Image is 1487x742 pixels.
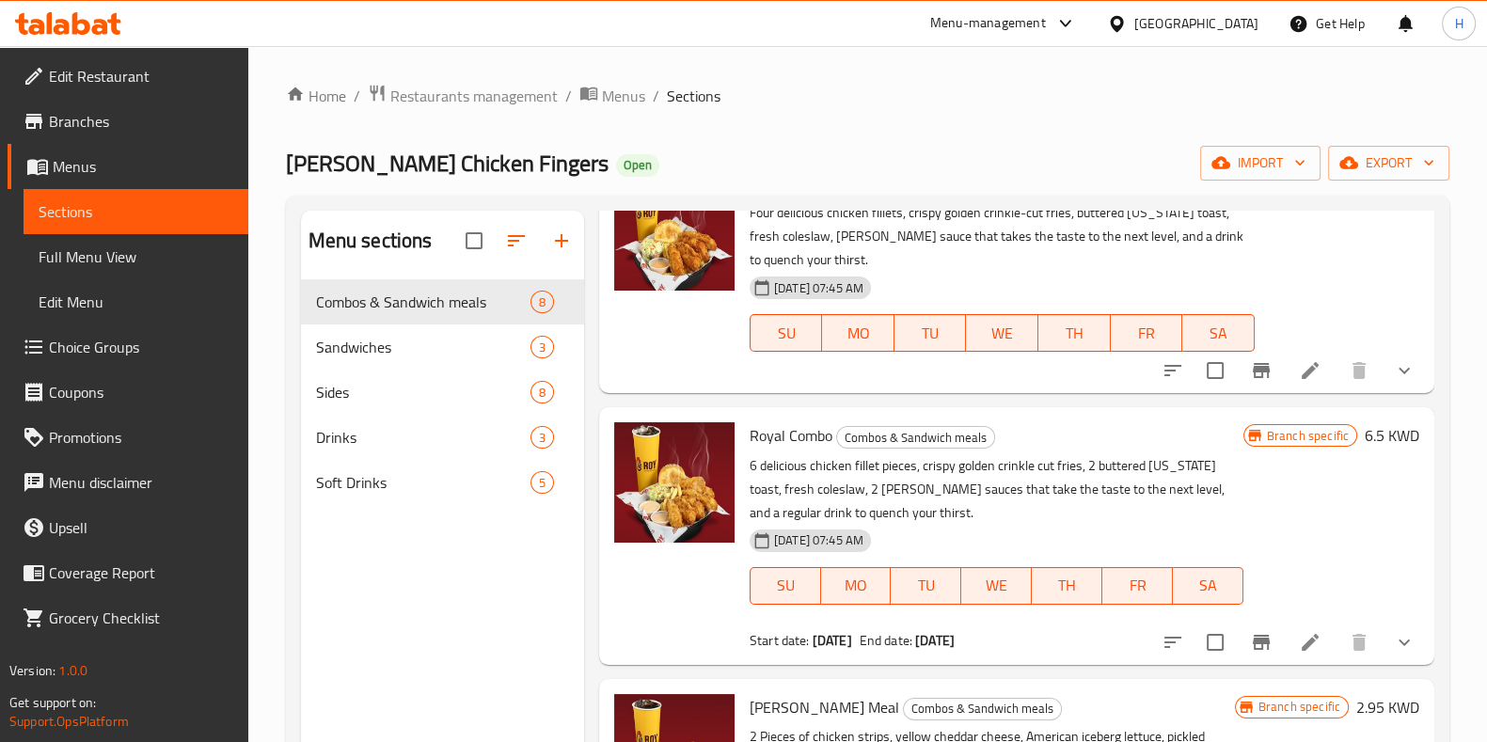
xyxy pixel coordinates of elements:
a: Home [286,85,346,107]
div: Combos & Sandwich meals8 [301,279,584,324]
span: Select to update [1195,351,1235,390]
b: [DATE] [915,628,955,653]
span: Edit Menu [39,291,233,313]
img: Roy Combo [614,170,735,291]
span: TH [1046,320,1103,347]
span: WE [973,320,1031,347]
li: / [565,85,572,107]
span: 1.0.0 [58,658,87,683]
span: export [1343,151,1434,175]
button: WE [966,314,1038,352]
span: Coupons [49,381,233,403]
button: Branch-specific-item [1239,348,1284,393]
span: 8 [531,293,553,311]
div: Menu-management [930,12,1046,35]
button: TU [894,314,967,352]
nav: Menu sections [301,272,584,513]
a: Edit menu item [1299,359,1321,382]
span: Combos & Sandwich meals [316,291,530,313]
span: MO [829,572,884,599]
button: SA [1173,567,1243,605]
span: Branch specific [1259,427,1356,445]
a: Coupons [8,370,248,415]
div: Combos & Sandwich meals [836,426,995,449]
svg: Show Choices [1393,631,1416,654]
span: Edit Restaurant [49,65,233,87]
button: TH [1032,567,1102,605]
h6: 6.5 KWD [1365,422,1419,449]
span: Full Menu View [39,245,233,268]
a: Branches [8,99,248,144]
span: End date: [860,628,912,653]
nav: breadcrumb [286,84,1449,108]
span: [DATE] 07:45 AM [767,279,871,297]
li: / [354,85,360,107]
span: Select all sections [454,221,494,260]
span: FR [1110,572,1165,599]
div: Sandwiches3 [301,324,584,370]
div: items [530,336,554,358]
span: Grocery Checklist [49,607,233,629]
span: 3 [531,339,553,356]
a: Sections [24,189,248,234]
button: sort-choices [1150,620,1195,665]
button: FR [1111,314,1183,352]
span: Restaurants management [390,85,558,107]
span: Drinks [316,426,530,449]
button: SA [1182,314,1255,352]
button: show more [1382,348,1427,393]
button: Add section [539,218,584,263]
span: Sides [316,381,530,403]
span: Combos & Sandwich meals [904,698,1061,719]
span: [DATE] 07:45 AM [767,531,871,549]
span: MO [830,320,887,347]
span: Sections [39,200,233,223]
a: Menus [8,144,248,189]
span: 8 [531,384,553,402]
span: import [1215,151,1305,175]
button: delete [1337,620,1382,665]
div: Sides8 [301,370,584,415]
a: Menus [579,84,645,108]
span: SU [758,572,814,599]
div: items [530,426,554,449]
span: SA [1180,572,1236,599]
span: Sandwiches [316,336,530,358]
button: MO [822,314,894,352]
div: [GEOGRAPHIC_DATA] [1134,13,1258,34]
span: [PERSON_NAME] Chicken Fingers [286,142,609,184]
span: SU [758,320,815,347]
span: Upsell [49,516,233,539]
span: Menus [602,85,645,107]
a: Edit Restaurant [8,54,248,99]
span: TH [1039,572,1095,599]
div: Combos & Sandwich meals [903,698,1062,720]
span: Royal Combo [750,421,832,450]
div: Soft Drinks [316,471,530,494]
p: 6 delicious chicken fillet pieces, crispy golden crinkle cut fries, 2 buttered [US_STATE] toast, ... [750,454,1243,525]
button: import [1200,146,1321,181]
span: Branch specific [1251,698,1348,716]
span: SA [1190,320,1247,347]
a: Full Menu View [24,234,248,279]
button: TH [1038,314,1111,352]
a: Edit menu item [1299,631,1321,654]
a: Grocery Checklist [8,595,248,640]
h6: 2.95 KWD [1356,694,1419,720]
img: Royal Combo [614,422,735,543]
button: SU [750,567,821,605]
span: Sections [667,85,720,107]
span: Get support on: [9,690,96,715]
span: Combos & Sandwich meals [837,427,994,449]
div: items [530,381,554,403]
a: Menu disclaimer [8,460,248,505]
span: [PERSON_NAME] Meal [750,693,899,721]
div: items [530,291,554,313]
button: WE [961,567,1032,605]
p: Four delicious chicken fillets, crispy golden crinkle-cut fries, buttered [US_STATE] toast, fresh... [750,201,1255,272]
div: Open [616,154,659,177]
